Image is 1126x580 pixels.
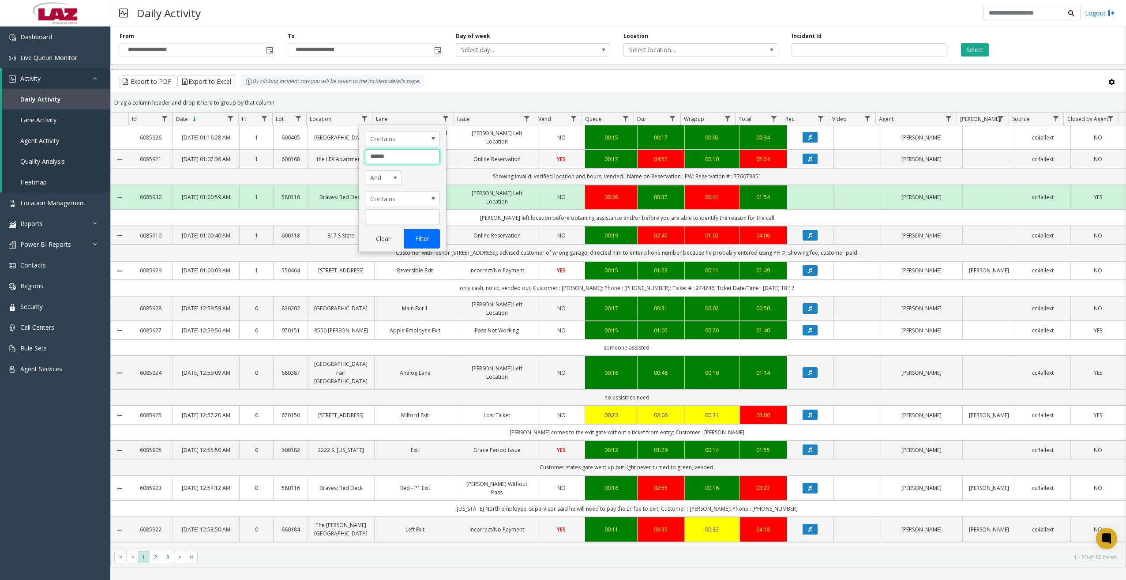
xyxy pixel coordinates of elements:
[1050,113,1062,124] a: Source Filter Menu
[313,304,368,313] a: [GEOGRAPHIC_DATA]
[20,53,77,62] span: Live Queue Monitor
[745,369,781,377] div: 01:14
[1076,266,1120,275] a: NO
[567,113,579,124] a: Vend Filter Menu
[134,446,167,454] a: 6085905
[690,369,734,377] div: 00:10
[690,266,734,275] a: 00:11
[886,411,957,419] a: [PERSON_NAME]
[745,446,781,454] div: 01:55
[279,155,302,163] a: 600168
[643,266,679,275] div: 01:23
[544,155,580,163] a: YES
[1076,411,1120,419] a: YES
[404,229,440,249] button: Filter
[1021,155,1065,163] a: cc4allext
[1076,446,1120,454] a: NO
[259,113,270,124] a: H Filter Menu
[245,133,268,142] a: 1
[20,74,41,83] span: Activity
[462,155,533,163] a: Online Reservation
[279,326,302,335] a: 970151
[643,446,679,454] a: 01:29
[590,446,632,454] a: 00:12
[134,369,167,377] a: 6085924
[178,133,233,142] a: [DATE] 01:16:28 AM
[9,75,16,83] img: 'icon'
[557,411,566,419] span: NO
[886,304,957,313] a: [PERSON_NAME]
[380,304,451,313] a: Main Exit 1
[643,133,679,142] a: 00:17
[557,327,566,334] span: NO
[557,193,566,201] span: NO
[886,231,957,240] a: [PERSON_NAME]
[134,155,167,163] a: 6085921
[178,231,233,240] a: [DATE] 01:00:40 AM
[20,302,43,311] span: Security
[111,327,128,334] a: Collapse Details
[557,155,566,163] span: YES
[9,324,16,331] img: 'icon'
[745,266,781,275] a: 01:49
[119,2,128,24] img: pageIcon
[624,44,747,56] span: Select location...
[128,245,1126,261] td: Customer with res for [STREET_ADDRESS], advised customer of wrong garage, directed him to enter p...
[1094,193,1102,201] span: YES
[365,229,401,249] button: Clear
[20,157,65,166] span: Quality Analysis
[380,446,451,454] a: Exit
[643,411,679,419] div: 02:06
[886,369,957,377] a: [PERSON_NAME]
[968,411,1010,419] a: [PERSON_NAME]
[544,133,580,142] a: NO
[690,193,734,201] a: 00:41
[557,446,566,454] span: YES
[9,283,16,290] img: 'icon'
[462,189,533,206] a: [PERSON_NAME] Left Location
[590,193,632,201] div: 00:36
[886,155,957,163] a: [PERSON_NAME]
[745,326,781,335] div: 01:40
[456,44,579,56] span: Select day...
[886,266,957,275] a: [PERSON_NAME]
[690,133,734,142] div: 00:02
[590,411,632,419] div: 00:23
[245,446,268,454] a: 0
[9,304,16,311] img: 'icon'
[815,113,827,124] a: Rec. Filter Menu
[279,231,302,240] a: 600118
[995,113,1007,124] a: Parker Filter Menu
[1076,193,1120,201] a: YES
[643,193,679,201] div: 00:37
[1021,231,1065,240] a: cc4allext
[134,231,167,240] a: 6085910
[1076,326,1120,335] a: YES
[886,193,957,201] a: [PERSON_NAME]
[134,326,167,335] a: 6085927
[20,136,59,145] span: Agent Activity
[745,411,781,419] a: 03:00
[245,266,268,275] a: 1
[358,113,370,124] a: Location Filter Menu
[557,305,566,312] span: NO
[279,193,302,201] a: 580116
[120,32,134,40] label: From
[365,149,440,164] input: Location Filter
[279,133,302,142] a: 600405
[462,411,533,419] a: Lost Ticket
[667,113,679,124] a: Dur Filter Menu
[861,113,873,124] a: Video Filter Menu
[20,323,54,331] span: Call Centers
[365,132,424,146] span: Contains
[1094,134,1102,141] span: NO
[134,193,167,201] a: 6085930
[134,133,167,142] a: 6085926
[178,369,233,377] a: [DATE] 12:59:09 AM
[128,210,1126,226] td: [PERSON_NAME] left location before obtaining assistance and/or before you are able to identify th...
[462,129,533,146] a: [PERSON_NAME] Left Location
[1094,327,1102,334] span: YES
